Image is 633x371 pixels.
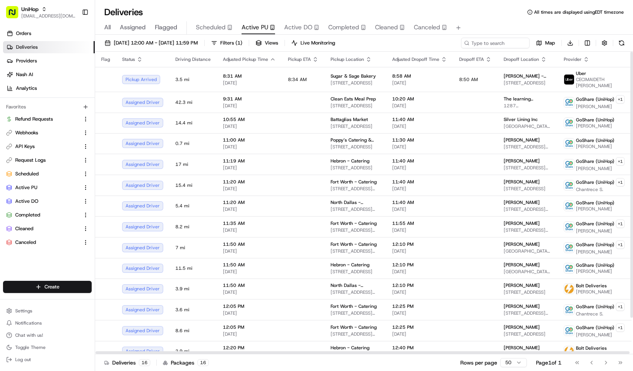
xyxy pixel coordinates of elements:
button: +1 [616,178,625,186]
span: [DATE] [392,269,447,275]
span: 11:19 AM [223,158,276,164]
span: Live Monitoring [301,40,335,46]
span: GoShare (UniHop) [576,179,614,185]
button: Filters(1) [208,38,246,48]
img: bolt_logo.png [564,346,574,356]
span: Hebron - Catering [331,158,369,164]
span: 0.7 mi [175,140,211,146]
span: [DATE] [223,165,276,171]
span: [DATE] [392,165,447,171]
span: [PERSON_NAME] [576,123,614,129]
span: Nash AI [16,71,33,78]
span: GoShare (UniHop) [576,304,614,310]
span: Request Logs [15,157,46,164]
a: Orders [3,27,95,40]
span: GoShare (UniHop) [576,117,614,123]
span: [PERSON_NAME] [504,324,540,330]
span: [DATE] [392,289,447,295]
a: Analytics [3,82,95,94]
span: 12:05 PM [223,324,276,330]
span: [DATE] [223,227,276,233]
span: Canceled [414,23,440,32]
img: uber-new-logo.jpeg [564,75,574,84]
span: 8.2 mi [175,224,211,230]
span: [DATE] [392,248,447,254]
span: [DATE] [392,310,447,316]
span: 12:10 PM [392,262,447,268]
button: Live Monitoring [288,38,339,48]
span: [STREET_ADDRESS] [331,103,380,109]
div: Favorites [3,101,92,113]
span: [PERSON_NAME] [504,262,540,268]
span: [STREET_ADDRESS] [331,269,380,275]
span: GoShare (UniHop) [576,221,614,227]
img: bolt_logo.png [564,284,574,294]
span: [GEOGRAPHIC_DATA]-Building D, [STREET_ADDRESS] [504,269,552,275]
button: [EMAIL_ADDRESS][DOMAIN_NAME] [21,13,76,19]
p: Rows per page [460,359,497,366]
a: Webhooks [6,129,80,136]
span: Webhooks [15,129,38,136]
span: Completed [328,23,359,32]
span: Provider [564,56,582,62]
span: 11:20 AM [223,179,276,185]
span: [STREET_ADDRESS][PERSON_NAME] [331,206,380,212]
span: All [104,23,111,32]
span: [DATE] [392,227,447,233]
span: [STREET_ADDRESS] [331,165,380,171]
span: [PERSON_NAME] [576,289,612,295]
a: Active PU [6,184,80,191]
span: Pickup ETA [288,56,311,62]
span: [DATE] [392,186,447,192]
button: +1 [616,220,625,228]
span: 11:35 AM [223,220,276,226]
input: Type to search [461,38,530,48]
span: [DATE] [223,310,276,316]
button: Scheduled [3,168,92,180]
span: 11:50 AM [223,241,276,247]
span: 8:50 AM [459,76,478,83]
span: [STREET_ADDRESS][PERSON_NAME] [331,310,380,316]
span: Notifications [15,320,42,326]
a: Refund Requests [6,116,80,123]
span: GoShare (UniHop) [576,137,614,143]
span: Settings [15,308,32,314]
span: 8.6 mi [175,328,211,334]
span: 11:30 AM [392,137,447,143]
span: [PERSON_NAME] - Citadel [504,73,552,79]
img: goshare_logo.png [564,243,574,253]
button: Views [252,38,282,48]
span: [PERSON_NAME] [504,137,540,143]
img: goshare_logo.png [564,139,574,148]
span: Scheduled [15,170,39,177]
span: Log out [15,357,31,363]
span: [GEOGRAPHIC_DATA], [STREET_ADDRESS][US_STATE] [504,123,552,129]
span: North Dallas - Catering [331,282,380,288]
button: UniHop[EMAIL_ADDRESS][DOMAIN_NAME] [3,3,79,21]
button: Map [533,38,558,48]
img: goshare_logo.png [564,263,574,273]
span: [STREET_ADDRESS] [331,144,380,150]
button: Webhooks [3,127,92,139]
span: Flag [101,56,110,62]
span: ( 1 ) [235,40,242,46]
button: Active DO [3,195,92,207]
a: Providers [3,55,95,67]
span: UniHop [21,5,38,13]
a: Active DO [6,198,80,205]
span: Battaglias Market [331,116,368,123]
button: Completed [3,209,92,221]
span: Assigned [120,23,146,32]
span: GoShare (UniHop) [576,242,614,248]
span: [STREET_ADDRESS] [504,331,552,337]
span: [DATE] [392,123,447,129]
span: 14.4 mi [175,120,211,126]
span: GoShare (UniHop) [576,158,614,164]
a: Deliveries [3,41,95,53]
span: [PERSON_NAME] [576,228,625,234]
span: Hebron - Catering [331,345,369,351]
span: 11.5 mi [175,265,211,271]
span: Map [545,40,555,46]
img: goshare_logo.png [564,305,574,315]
